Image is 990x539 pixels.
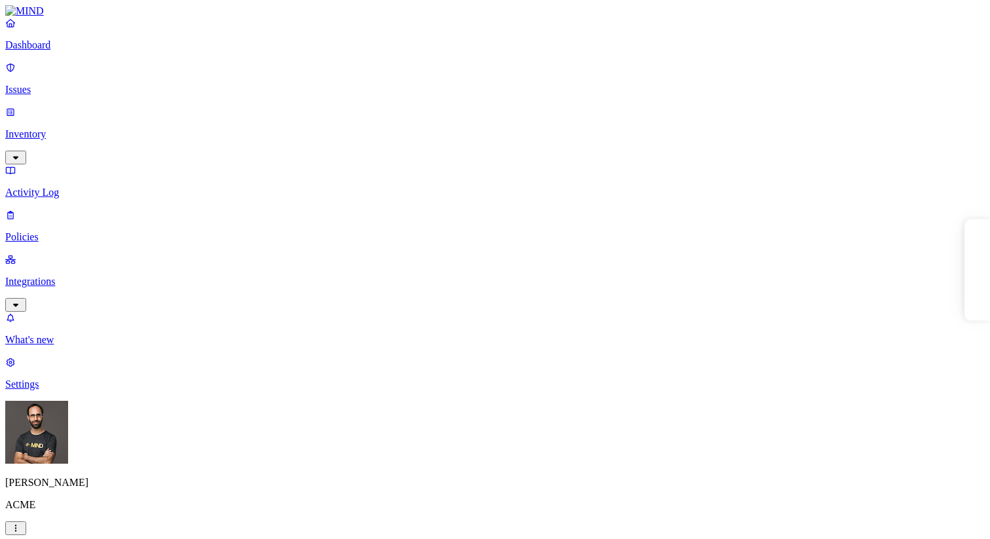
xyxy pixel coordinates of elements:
img: Ohad Abarbanel [5,401,68,464]
a: Activity Log [5,164,985,198]
p: Integrations [5,276,985,288]
img: MIND [5,5,44,17]
p: What's new [5,334,985,346]
a: Inventory [5,106,985,162]
p: Policies [5,231,985,243]
a: Policies [5,209,985,243]
p: ACME [5,499,985,511]
a: Dashboard [5,17,985,51]
p: Settings [5,379,985,390]
a: MIND [5,5,985,17]
a: Settings [5,356,985,390]
a: What's new [5,312,985,346]
p: Dashboard [5,39,985,51]
a: Integrations [5,253,985,310]
a: Issues [5,62,985,96]
p: Issues [5,84,985,96]
p: Inventory [5,128,985,140]
p: [PERSON_NAME] [5,477,985,489]
p: Activity Log [5,187,985,198]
